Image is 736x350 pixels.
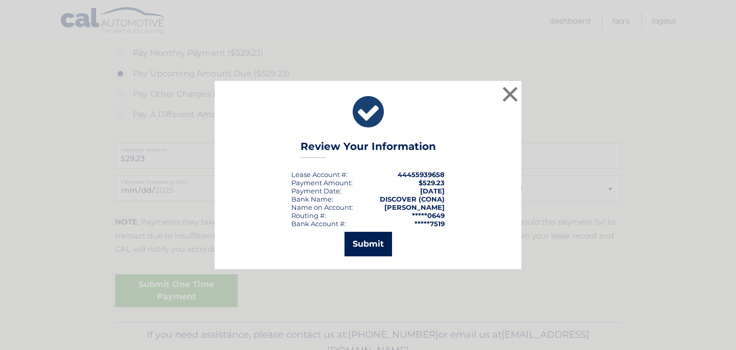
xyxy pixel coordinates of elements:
span: $529.23 [419,179,445,187]
div: Routing #: [291,211,326,220]
div: Name on Account: [291,203,353,211]
strong: DISCOVER (CONA) [380,195,445,203]
h3: Review Your Information [301,140,436,158]
div: Bank Name: [291,195,333,203]
div: : [291,187,341,195]
strong: [PERSON_NAME] [384,203,445,211]
div: Bank Account #: [291,220,346,228]
span: Payment Date [291,187,340,195]
button: Submit [344,232,392,256]
strong: 44455939658 [398,170,445,179]
span: [DATE] [420,187,445,195]
button: × [500,84,520,104]
div: Lease Account #: [291,170,348,179]
div: Payment Amount: [291,179,353,187]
